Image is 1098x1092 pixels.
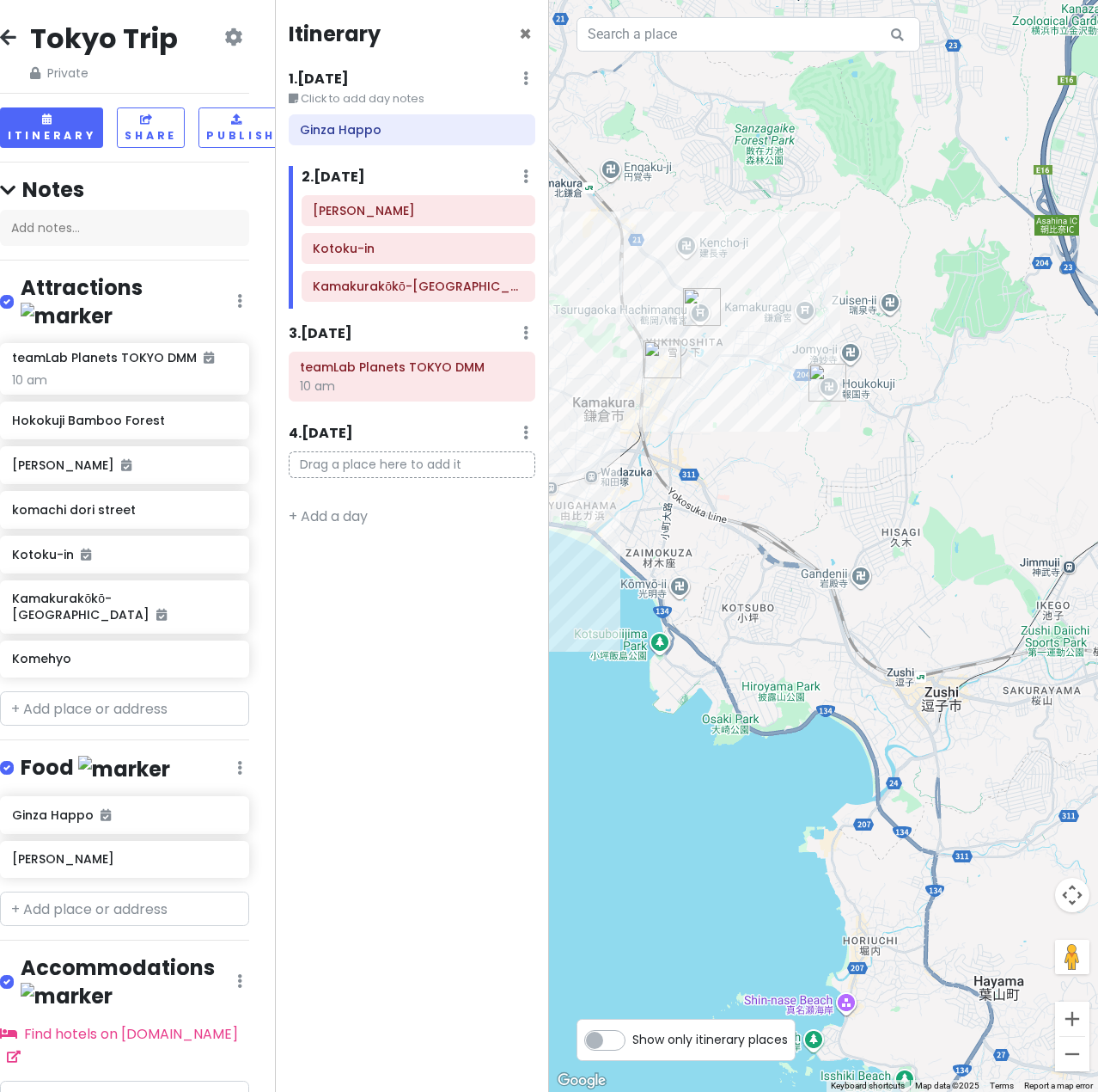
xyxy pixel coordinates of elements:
h6: 1 . [DATE] [289,71,349,89]
h2: Tokyo Trip [30,21,178,57]
h6: teamLab Planets TOKYO DMM [300,359,523,375]
img: marker [78,756,170,782]
h6: komachi dori street [12,502,236,518]
button: Map camera controls [1055,878,1089,912]
h4: Itinerary [289,21,381,47]
h4: Accommodations [21,954,237,1009]
span: Close itinerary [519,20,532,48]
p: Drag a place here to add it [289,451,536,478]
h6: Kamakurakōkō-[GEOGRAPHIC_DATA] [12,591,236,622]
h6: Tsurugaoka Hachimangu [313,203,523,218]
h6: Ginza Happo [12,807,236,823]
i: Added to itinerary [121,459,131,471]
h6: Hokokuji Bamboo Forest [12,413,236,428]
button: Zoom in [1055,1002,1089,1036]
i: Added to itinerary [101,809,111,821]
i: Added to itinerary [81,549,91,561]
a: Report a map error [1024,1081,1093,1090]
div: 10 am [12,372,236,388]
img: Google [553,1070,610,1092]
h4: Food [21,754,170,782]
small: Click to add day notes [289,90,536,107]
span: Show only itinerary places [632,1030,788,1049]
button: Share [117,107,185,148]
h4: Attractions [21,274,237,329]
h6: Ginza Happo [300,122,523,138]
h6: Kotoku-in [12,547,236,562]
div: komachi dori street [644,340,681,378]
span: Map data ©2025 [915,1081,979,1090]
i: Added to itinerary [204,352,214,364]
a: Open this area in Google Maps (opens a new window) [553,1070,610,1092]
h6: Kamakurakōkō-Mae Station [313,279,523,294]
h6: [PERSON_NAME] [12,457,236,473]
a: Terms (opens in new tab) [990,1081,1014,1090]
h6: [PERSON_NAME] [12,851,236,867]
h6: 3 . [DATE] [289,325,352,343]
button: Keyboard shortcuts [831,1080,905,1092]
button: Close [519,24,532,45]
a: + Add a day [289,506,368,526]
div: Tsurugaoka Hachimangu [683,288,721,326]
button: Drag Pegman onto the map to open Street View [1055,940,1089,974]
h6: 4 . [DATE] [289,425,353,443]
button: Publish [198,107,284,148]
h6: Komehyo [12,651,236,666]
i: Added to itinerary [156,609,167,621]
img: marker [21,983,113,1009]
h6: 2 . [DATE] [302,169,365,187]
img: marker [21,303,113,329]
h6: Kotoku-in [313,241,523,256]
span: Private [30,64,178,83]
button: Zoom out [1055,1037,1089,1071]
input: Search a place [576,17,920,52]
h6: teamLab Planets TOKYO DMM [12,350,214,365]
div: 10 am [300,378,523,394]
div: Hokokuji Bamboo Forest [808,364,846,402]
